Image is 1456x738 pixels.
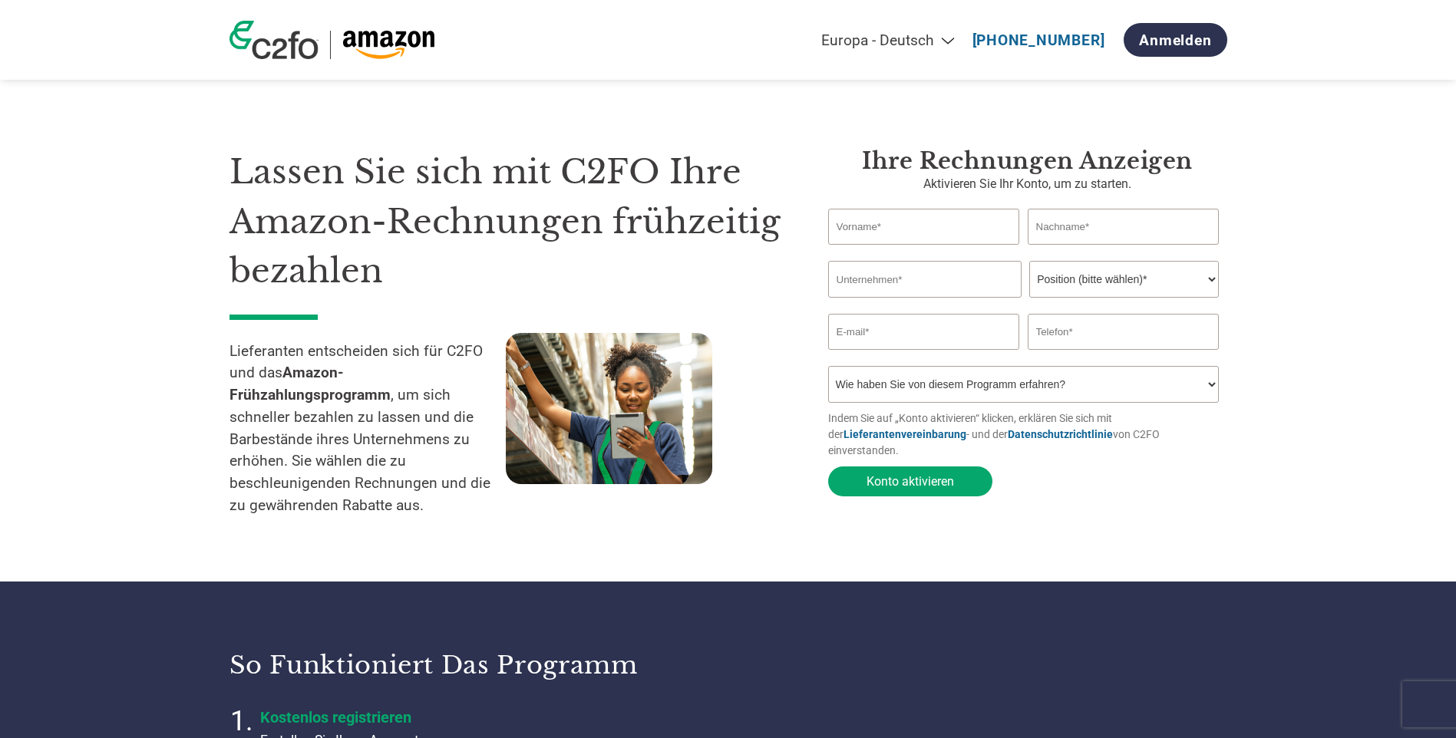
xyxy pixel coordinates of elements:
div: Invalid last name or last name is too long [1028,246,1220,255]
h3: Ihre Rechnungen anzeigen [828,147,1227,175]
div: Inavlid Email Address [828,351,1020,360]
h3: So funktioniert das Programm [229,650,709,680]
div: Inavlid Phone Number [1028,351,1220,360]
h4: Kostenlos registrieren [260,708,644,726]
img: supply chain worker [506,333,712,484]
button: Konto aktivieren [828,466,992,496]
input: Unternehmen* [828,261,1022,298]
p: Lieferanten entscheiden sich für C2FO und das , um sich schneller bezahlen zu lassen und die Barb... [229,341,506,517]
a: Anmelden [1124,23,1227,57]
a: [PHONE_NUMBER] [972,31,1105,49]
input: Invalid Email format [828,314,1020,350]
a: Datenschutzrichtlinie [1008,428,1113,440]
div: Invalid first name or first name is too long [828,246,1020,255]
img: Amazon [342,31,435,59]
input: Nachname* [1028,209,1220,245]
input: Vorname* [828,209,1020,245]
div: Invalid company name or company name is too long [828,299,1220,308]
strong: Amazon-Frühzahlungsprogramm [229,364,391,404]
img: c2fo logo [229,21,319,59]
p: Aktivieren Sie Ihr Konto, um zu starten. [828,175,1227,193]
select: Title/Role [1029,261,1219,298]
a: Lieferantenvereinbarung [844,428,966,440]
h1: Lassen Sie sich mit C2FO Ihre Amazon-Rechnungen frühzeitig bezahlen [229,147,782,296]
p: Indem Sie auf „Konto aktivieren“ klicken, erklären Sie sich mit der - und der von C2FO einverstan... [828,410,1227,459]
input: Telefon* [1028,314,1220,350]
